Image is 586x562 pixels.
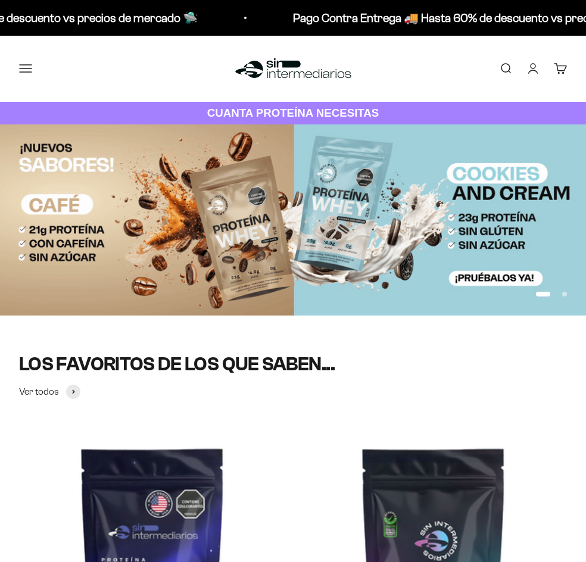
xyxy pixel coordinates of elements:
split-lines: LOS FAVORITOS DE LOS QUE SABEN... [19,354,335,374]
strong: CUANTA PROTEÍNA NECESITAS [207,107,379,119]
a: Ver todos [19,384,80,399]
span: Ver todos [19,384,59,399]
